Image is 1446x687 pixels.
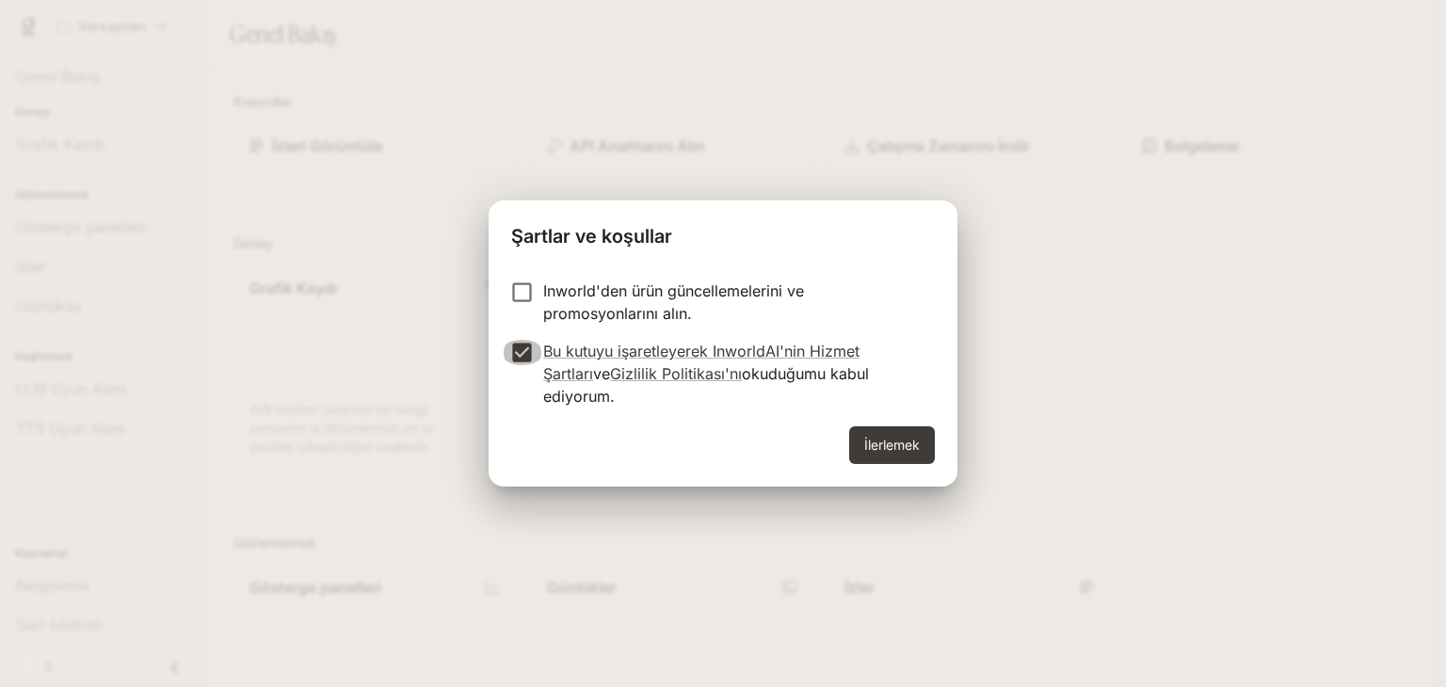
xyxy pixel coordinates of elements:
font: . [610,387,615,406]
font: İlerlemek [864,437,920,453]
font: ve [593,364,610,383]
font: Inworld'den ürün güncellemelerini ve promosyonlarını alın. [543,281,804,323]
a: Bu kutuyu işaretleyerek InworldAI'nin Hizmet Şartları [543,342,860,383]
button: İlerlemek [849,426,935,464]
a: Gizlilik Politikası'nı [610,364,742,383]
font: Şartlar ve koşullar [511,225,672,248]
